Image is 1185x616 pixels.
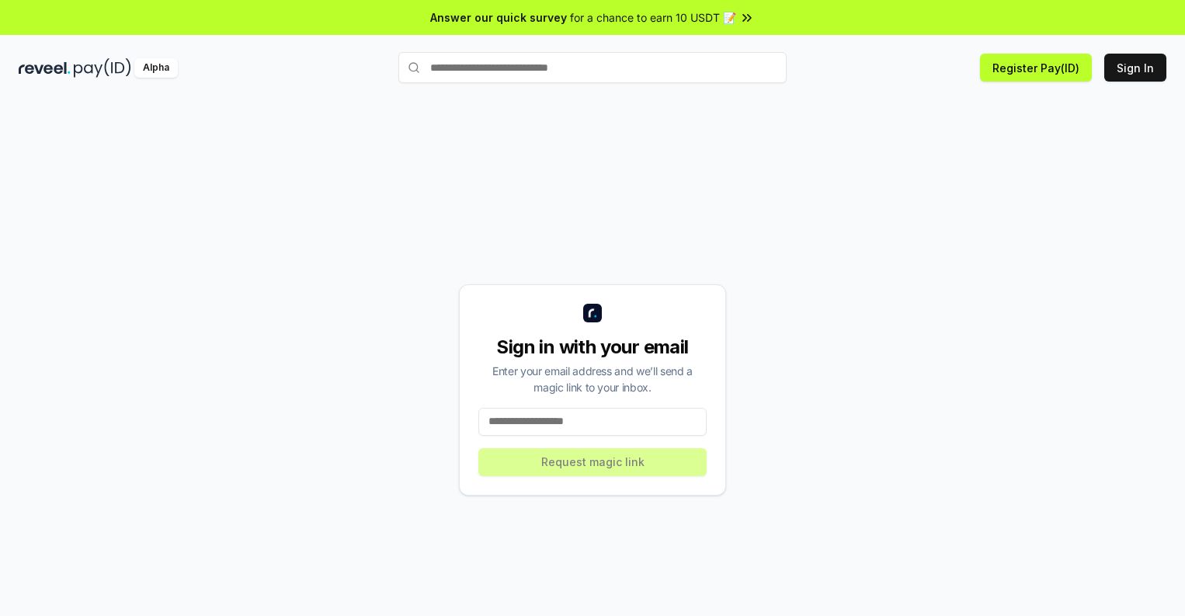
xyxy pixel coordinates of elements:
img: pay_id [74,58,131,78]
div: Enter your email address and we’ll send a magic link to your inbox. [478,363,707,395]
button: Register Pay(ID) [980,54,1092,82]
span: Answer our quick survey [430,9,567,26]
button: Sign In [1104,54,1166,82]
span: for a chance to earn 10 USDT 📝 [570,9,736,26]
img: logo_small [583,304,602,322]
div: Sign in with your email [478,335,707,360]
img: reveel_dark [19,58,71,78]
div: Alpha [134,58,178,78]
